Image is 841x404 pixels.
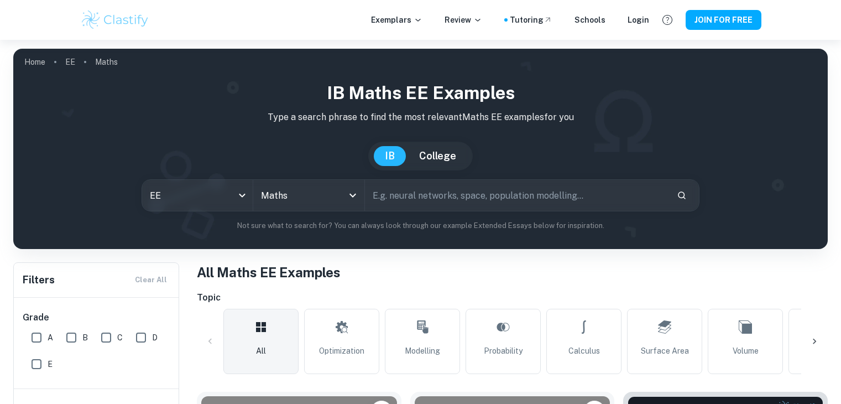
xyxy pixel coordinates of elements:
p: Maths [95,56,118,68]
span: C [117,332,123,344]
button: College [408,146,467,166]
button: JOIN FOR FREE [686,10,761,30]
span: Probability [484,345,523,357]
span: A [48,332,53,344]
span: Optimization [319,345,364,357]
span: Volume [733,345,759,357]
button: Search [672,186,691,205]
a: EE [65,54,75,70]
a: Login [628,14,649,26]
p: Type a search phrase to find the most relevant Maths EE examples for you [22,111,819,124]
p: Review [445,14,482,26]
span: Surface Area [641,345,689,357]
a: Home [24,54,45,70]
button: Help and Feedback [658,11,677,29]
a: Schools [574,14,605,26]
span: E [48,358,53,370]
h6: Filters [23,272,55,288]
button: Open [345,188,361,203]
span: B [82,332,88,344]
a: Tutoring [510,14,552,26]
input: E.g. neural networks, space, population modelling... [365,180,668,211]
h1: All Maths EE Examples [197,262,828,282]
div: EE [142,180,253,211]
span: Modelling [405,345,440,357]
img: profile cover [13,49,828,249]
span: Calculus [568,345,600,357]
span: All [256,345,266,357]
p: Exemplars [371,14,422,26]
h6: Topic [197,291,828,304]
p: Not sure what to search for? You can always look through our example Extended Essays below for in... [22,220,819,231]
button: IB [374,146,406,166]
h6: Grade [23,311,171,324]
img: Clastify logo [80,9,150,31]
span: D [152,332,158,344]
h1: IB Maths EE examples [22,80,819,106]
